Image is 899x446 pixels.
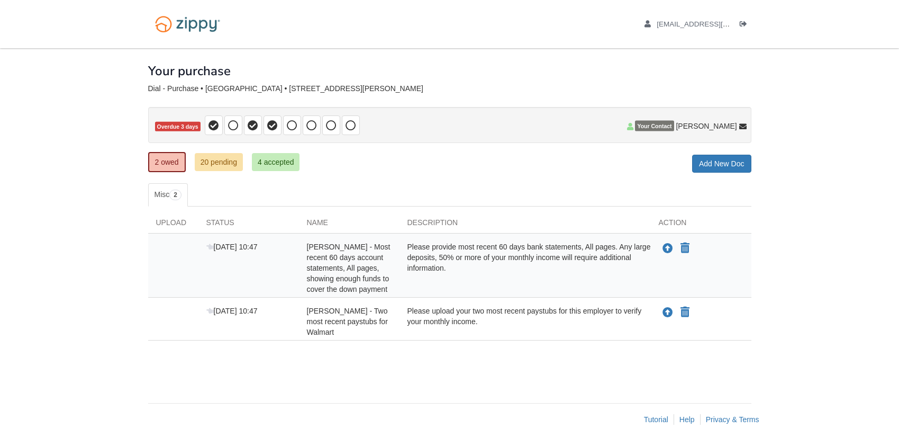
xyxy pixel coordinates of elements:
[148,183,188,207] a: Misc
[679,306,691,319] button: Declare Caitlyn Dial - Two most recent paystubs for Walmart not applicable
[399,306,651,337] div: Please upload your two most recent paystubs for this employer to verify your monthly income.
[635,121,674,131] span: Your Contact
[644,415,668,424] a: Tutorial
[399,242,651,295] div: Please provide most recent 60 days bank statements, All pages. Any large deposits, 50% or more of...
[661,306,674,319] button: Upload Caitlyn Dial - Two most recent paystubs for Walmart
[206,243,258,251] span: [DATE] 10:47
[155,122,201,132] span: Overdue 3 days
[148,64,231,78] h1: Your purchase
[706,415,759,424] a: Privacy & Terms
[399,217,651,233] div: Description
[299,217,399,233] div: Name
[644,20,778,31] a: edit profile
[679,415,695,424] a: Help
[651,217,751,233] div: Action
[692,155,751,173] a: Add New Doc
[198,217,299,233] div: Status
[169,190,181,200] span: 2
[195,153,243,171] a: 20 pending
[740,20,751,31] a: Log out
[307,307,388,336] span: [PERSON_NAME] - Two most recent paystubs for Walmart
[148,11,227,38] img: Logo
[676,121,737,131] span: [PERSON_NAME]
[252,153,300,171] a: 4 accepted
[148,152,186,172] a: 2 owed
[679,242,691,255] button: Declare Caitlyn Dial - Most recent 60 days account statements, All pages, showing enough funds to...
[148,84,751,93] div: Dial - Purchase • [GEOGRAPHIC_DATA] • [STREET_ADDRESS][PERSON_NAME]
[206,307,258,315] span: [DATE] 10:47
[661,242,674,255] button: Upload Caitlyn Dial - Most recent 60 days account statements, All pages, showing enough funds to ...
[148,217,198,233] div: Upload
[657,20,778,28] span: crdial20@gmail.com
[307,243,391,293] span: [PERSON_NAME] - Most recent 60 days account statements, All pages, showing enough funds to cover ...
